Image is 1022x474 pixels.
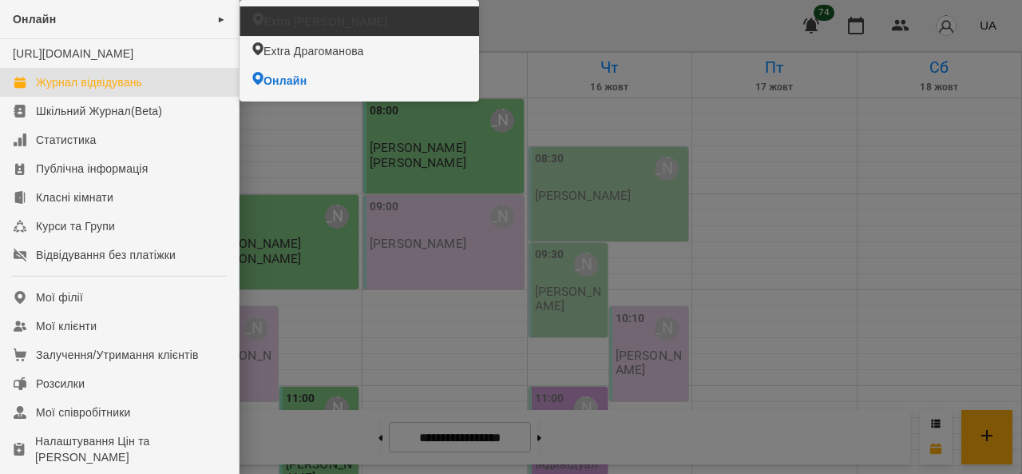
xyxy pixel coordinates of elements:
div: Журнал відвідувань [36,74,142,90]
span: Extra [PERSON_NAME] [263,14,387,30]
span: ► [217,13,226,26]
div: Мої клієнти [36,318,97,334]
div: Шкільний Журнал(Beta) [36,103,162,119]
a: [URL][DOMAIN_NAME] [13,47,133,60]
div: Публічна інформація [36,161,148,177]
div: Налаштування Цін та [PERSON_NAME] [35,433,226,465]
div: Залучення/Утримання клієнтів [36,347,199,363]
span: Онлайн [13,13,56,26]
div: Мої філії [36,289,83,305]
div: Розсилки [36,376,85,392]
div: Мої співробітники [36,404,131,420]
span: Extra Драгоманова [263,43,364,59]
span: Онлайн [263,73,307,89]
div: Класні кімнати [36,189,113,205]
div: Статистика [36,132,97,148]
div: Курси та Групи [36,218,115,234]
div: Відвідування без платіжки [36,247,176,263]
